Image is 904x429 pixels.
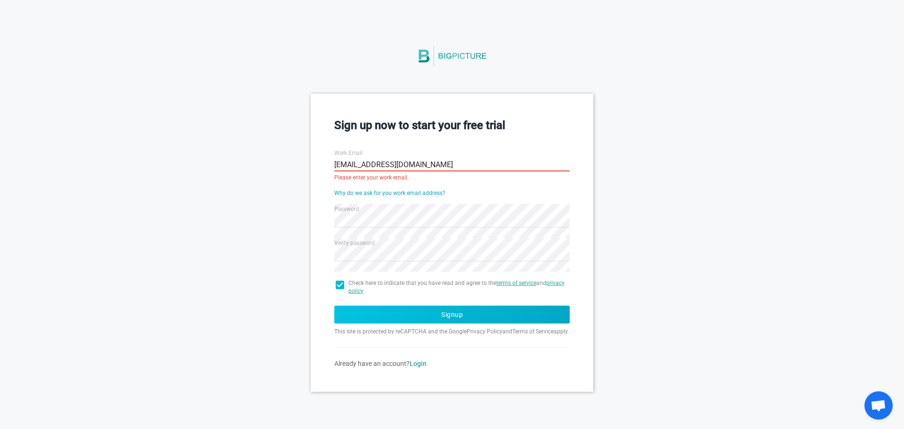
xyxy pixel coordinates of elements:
button: Signup [334,306,570,324]
a: Privacy Policy [467,328,502,335]
div: Please enter your work email. [334,175,570,180]
p: This site is protected by reCAPTCHA and the Google and apply. [334,327,570,336]
a: Terms of Service [512,328,554,335]
img: BigPicture [417,36,487,76]
div: Already have an account? [334,359,570,368]
a: Open chat [864,391,893,420]
span: Check here to indicate that you have read and agree to the and [348,279,570,295]
a: terms of service [496,280,536,286]
h3: Sign up now to start your free trial [334,117,570,133]
a: Login [410,360,427,367]
a: Why do we ask for you work email address? [334,190,445,196]
a: privacy policy [348,280,565,294]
